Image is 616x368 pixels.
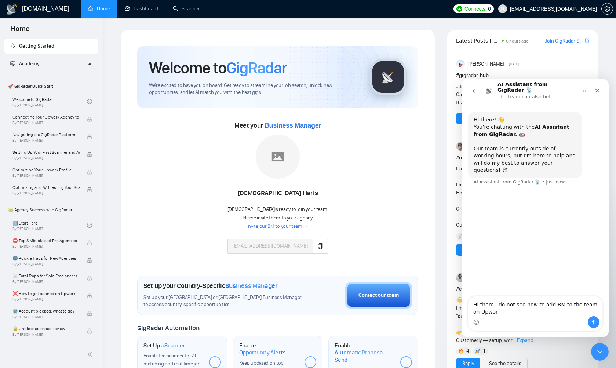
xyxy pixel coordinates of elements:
[243,215,313,221] span: Please invite them to your agency.
[143,342,185,349] h1: Set Up a
[12,149,80,156] span: Setting Up Your First Scanner and Auto-Bidder
[143,294,305,308] span: Set up your [GEOGRAPHIC_DATA] or [GEOGRAPHIC_DATA] Business Manager to access country-specific op...
[462,79,609,337] iframe: Intercom live chat
[456,36,499,45] span: Latest Posts from the GigRadar Community
[358,291,399,299] div: Contact our team
[87,240,92,245] span: lock
[87,276,92,281] span: lock
[12,156,80,160] span: By [PERSON_NAME]
[87,170,92,175] span: lock
[456,60,465,69] img: Anisuzzaman Khan
[545,37,583,45] a: Join GigRadar Slack Community
[149,82,358,96] span: We're excited to have you on board. Get ready to streamline your job search, unlock new opportuni...
[456,142,465,151] img: Igor Šalagin
[585,37,589,43] span: export
[149,58,287,78] h1: Welcome to
[87,258,92,263] span: lock
[12,244,80,249] span: By [PERSON_NAME]
[489,360,521,368] a: See the details
[87,351,95,358] span: double-left
[12,325,80,332] span: 🔓 Unblocked cases: review
[475,349,480,354] img: 🚀
[12,131,80,138] span: Navigating the GigRadar Platform
[468,60,504,68] span: [PERSON_NAME]
[164,342,185,349] span: Scanner
[601,3,613,15] button: setting
[6,3,18,15] img: logo
[12,255,80,262] span: 🌚 Rookie Traps for New Agencies
[12,121,80,125] span: By [PERSON_NAME]
[4,23,36,39] span: Home
[19,61,39,67] span: Academy
[12,184,80,191] span: Optimizing and A/B Testing Your Scanner for Better Results
[4,39,98,54] li: Getting Started
[456,72,589,80] h1: # gigradar-hub
[10,61,39,67] span: Academy
[585,37,589,44] a: export
[456,113,480,124] button: Reply
[456,297,462,303] span: 👋
[10,43,15,48] span: rocket
[456,83,587,106] span: Just signed up [DATE], my onboarding call is not till [DATE]. Can anyone help me to get started t...
[256,135,300,179] img: placeholder.png
[12,290,80,297] span: ❌ How to get banned on Upwork
[225,282,278,290] span: Business Manager
[506,39,529,44] span: 6 hours ago
[239,342,299,356] h1: Enable
[483,347,485,355] span: 1
[466,347,469,355] span: 4
[12,237,80,244] span: ⛔ Top 3 Mistakes of Pro Agencies
[601,6,613,12] a: setting
[12,280,80,284] span: By [PERSON_NAME]
[12,113,80,121] span: Connecting Your Upwork Agency to GigRadar
[456,297,579,343] span: Hey everyone! I’m Dilanth from [GEOGRAPHIC_DATA]. We don’t sell “packages” — we build solutions t...
[456,165,585,228] span: Happy [DATE] to you too, [PERSON_NAME]! Last week of summer…and I actually don’t even regret it H...
[265,122,321,129] span: Business Manager
[12,315,80,319] span: By [PERSON_NAME]
[509,61,519,68] span: [DATE]
[335,342,394,364] h1: Enable
[227,187,328,200] div: [DEMOGRAPHIC_DATA] Haris
[335,349,394,363] span: Automatic Proposal Send
[456,244,480,256] button: Reply
[234,121,321,130] span: Meet your
[87,293,92,298] span: lock
[87,152,92,157] span: lock
[488,5,491,13] span: 0
[227,206,328,212] span: [DEMOGRAPHIC_DATA] is ready to join your team!
[370,59,407,95] img: gigradar-logo.png
[137,324,199,332] span: GigRadar Automation
[239,349,286,356] span: Opportunity Alerts
[5,79,97,94] span: 🚀 GigRadar Quick Start
[456,6,462,12] img: upwork-logo.png
[87,187,92,192] span: lock
[313,239,328,254] button: copy
[12,174,80,178] span: By [PERSON_NAME]
[226,58,287,78] span: GigRadar
[143,282,278,290] h1: Set up your Country-Specific
[456,329,462,335] span: 👉
[591,343,609,361] iframe: Intercom live chat
[88,6,110,12] a: homeHome
[87,328,92,334] span: lock
[12,262,80,266] span: By [PERSON_NAME]
[12,272,80,280] span: ☠️ Fatal Traps for Solo Freelancers
[12,307,80,315] span: 😭 Account blocked: what to do?
[500,6,505,11] span: user
[5,203,97,217] span: 👑 Agency Success with GigRadar
[464,5,486,13] span: Connects:
[87,134,92,139] span: lock
[459,234,464,239] img: 🙌
[456,273,465,282] img: Dilanth
[173,6,200,12] a: searchScanner
[87,311,92,316] span: lock
[12,332,80,337] span: By [PERSON_NAME]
